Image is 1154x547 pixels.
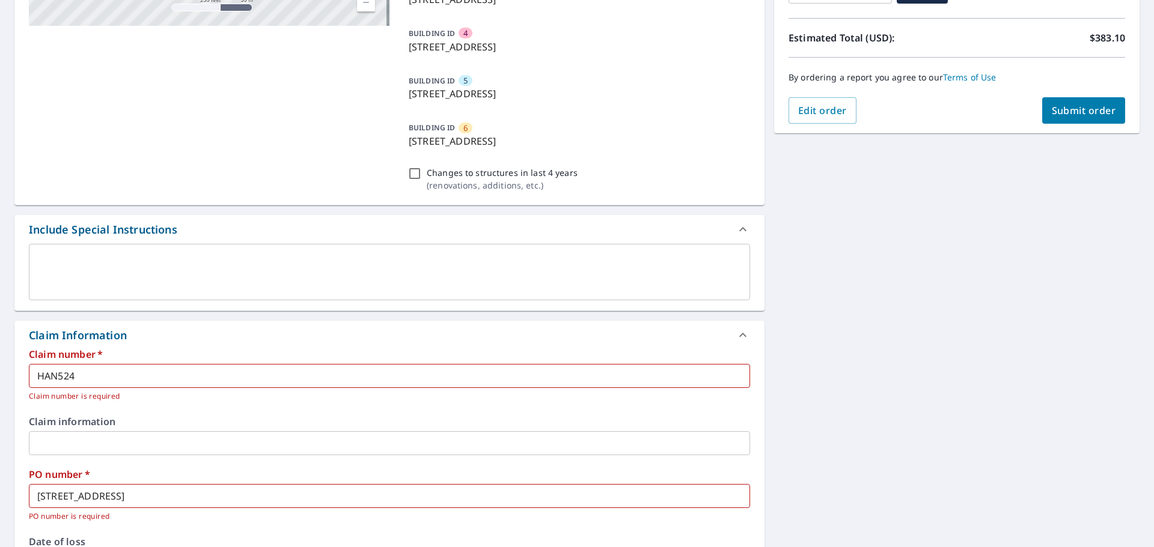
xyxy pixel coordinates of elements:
[463,122,468,134] span: 6
[427,166,578,179] p: Changes to structures in last 4 years
[409,40,745,54] p: [STREET_ADDRESS]
[409,76,455,86] p: BUILDING ID
[29,327,127,343] div: Claim Information
[409,28,455,38] p: BUILDING ID
[29,537,382,546] label: Date of loss
[29,349,750,359] label: Claim number
[29,390,742,402] p: Claim number is required
[29,510,742,522] p: PO number is required
[463,28,468,39] span: 4
[409,134,745,148] p: [STREET_ADDRESS]
[409,122,455,133] p: BUILDING ID
[29,222,177,238] div: Include Special Instructions
[29,417,750,426] label: Claim information
[14,321,765,349] div: Claim Information
[1042,97,1126,124] button: Submit order
[409,86,745,101] p: [STREET_ADDRESS]
[427,179,578,192] p: ( renovations, additions, etc. )
[789,31,957,45] p: Estimated Total (USD):
[463,75,468,86] span: 5
[1052,104,1116,117] span: Submit order
[943,71,997,83] a: Terms of Use
[789,97,856,124] button: Edit order
[1090,31,1125,45] p: $383.10
[798,104,847,117] span: Edit order
[14,215,765,244] div: Include Special Instructions
[789,72,1125,83] p: By ordering a report you agree to our
[29,470,750,479] label: PO number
